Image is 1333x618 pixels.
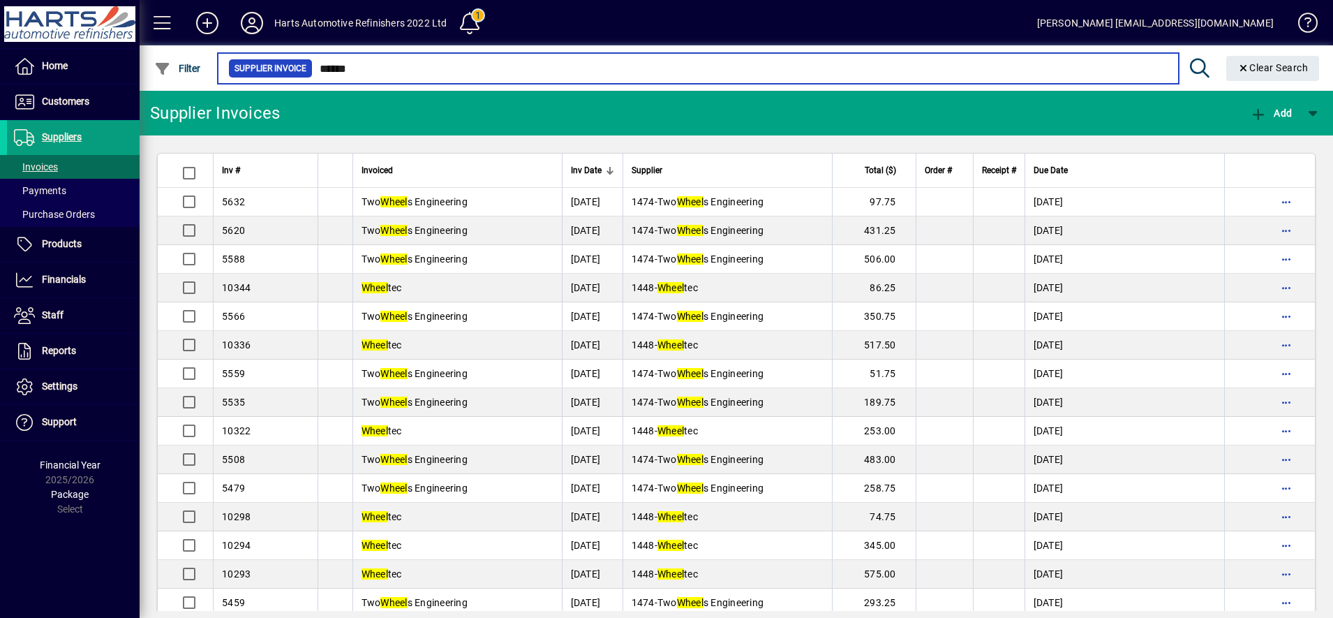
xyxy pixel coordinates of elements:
[677,368,703,379] em: Wheel
[1025,274,1225,302] td: [DATE]
[222,454,245,465] span: 5508
[562,589,623,617] td: [DATE]
[632,225,655,236] span: 1474
[832,302,916,331] td: 350.75
[362,163,393,178] span: Invoiced
[42,309,64,321] span: Staff
[362,225,468,236] span: Two s Engineering
[677,454,703,465] em: Wheel
[657,225,764,236] span: Two s Engineering
[1275,420,1297,442] button: More options
[632,397,655,408] span: 1474
[42,60,68,71] span: Home
[657,282,698,293] span: tec
[222,225,245,236] span: 5620
[362,339,402,351] span: tec
[657,540,684,551] em: Wheel
[832,560,916,589] td: 575.00
[1025,589,1225,617] td: [DATE]
[657,196,764,207] span: Two s Engineering
[14,185,66,196] span: Payments
[677,196,703,207] em: Wheel
[562,331,623,360] td: [DATE]
[1025,417,1225,446] td: [DATE]
[1025,446,1225,474] td: [DATE]
[7,334,140,369] a: Reports
[42,238,82,249] span: Products
[623,589,832,617] td: -
[1275,591,1297,614] button: More options
[677,311,703,322] em: Wheel
[832,245,916,274] td: 506.00
[623,388,832,417] td: -
[1275,506,1297,528] button: More options
[657,568,684,580] em: Wheel
[222,253,245,265] span: 5588
[362,597,468,608] span: Two s Engineering
[362,540,388,551] em: Wheel
[677,397,703,408] em: Wheel
[222,339,251,351] span: 10336
[623,331,832,360] td: -
[362,568,402,580] span: tec
[42,131,82,142] span: Suppliers
[222,540,251,551] span: 10294
[42,416,77,427] span: Support
[657,253,764,265] span: Two s Engineering
[222,368,245,379] span: 5559
[362,511,388,522] em: Wheel
[832,503,916,531] td: 74.75
[562,417,623,446] td: [DATE]
[362,568,388,580] em: Wheel
[222,282,251,293] span: 10344
[1034,163,1216,178] div: Due Date
[832,216,916,245] td: 431.25
[632,163,662,178] span: Supplier
[832,188,916,216] td: 97.75
[274,12,447,34] div: Harts Automotive Refinishers 2022 Ltd
[42,96,89,107] span: Customers
[623,360,832,388] td: -
[832,417,916,446] td: 253.00
[632,511,655,522] span: 1448
[623,302,832,331] td: -
[40,459,100,471] span: Financial Year
[7,179,140,203] a: Payments
[362,196,468,207] span: Two s Engineering
[657,282,684,293] em: Wheel
[230,10,274,36] button: Profile
[234,61,306,75] span: Supplier Invoice
[832,474,916,503] td: 258.75
[362,311,468,322] span: Two s Engineering
[7,155,140,179] a: Invoices
[632,454,655,465] span: 1474
[7,298,140,333] a: Staff
[380,397,407,408] em: Wheel
[657,483,764,494] span: Two s Engineering
[362,282,388,293] em: Wheel
[632,196,655,207] span: 1474
[1250,108,1292,119] span: Add
[623,216,832,245] td: -
[380,196,407,207] em: Wheel
[362,425,388,436] em: Wheel
[380,597,407,608] em: Wheel
[42,381,77,392] span: Settings
[1226,56,1320,81] button: Clear
[657,597,764,608] span: Two s Engineering
[832,274,916,302] td: 86.25
[14,209,95,220] span: Purchase Orders
[185,10,230,36] button: Add
[623,245,832,274] td: -
[571,163,614,178] div: Inv Date
[1275,191,1297,213] button: More options
[1034,163,1068,178] span: Due Date
[1275,534,1297,557] button: More options
[657,511,698,522] span: tec
[1237,62,1309,73] span: Clear Search
[362,368,468,379] span: Two s Engineering
[657,540,698,551] span: tec
[362,397,468,408] span: Two s Engineering
[362,483,468,494] span: Two s Engineering
[380,253,407,265] em: Wheel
